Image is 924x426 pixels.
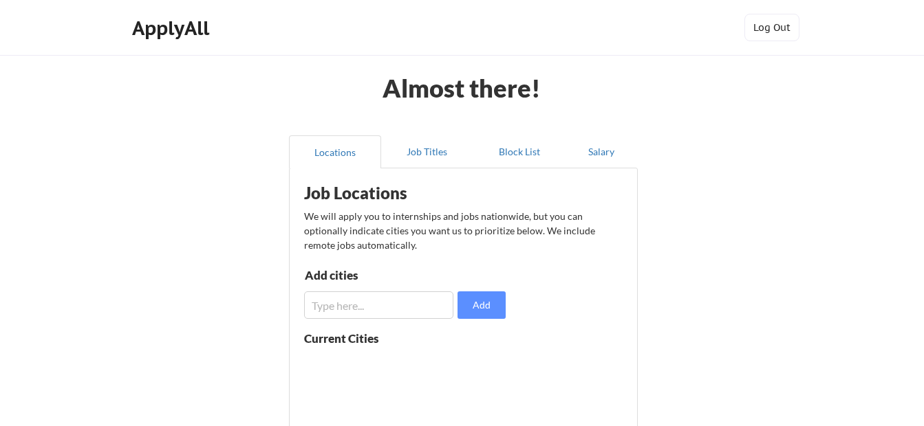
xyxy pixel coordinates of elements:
div: ApplyAll [132,16,213,40]
div: Current Cities [304,333,409,344]
button: Job Titles [381,135,473,168]
div: We will apply you to internships and jobs nationwide, but you can optionally indicate cities you ... [304,209,621,252]
button: Log Out [744,14,799,41]
div: Almost there! [365,76,557,100]
button: Locations [289,135,381,168]
button: Add [458,291,506,319]
input: Type here... [304,291,453,319]
div: Add cities [305,269,447,281]
div: Job Locations [304,185,477,201]
button: Salary [566,135,638,168]
button: Block List [473,135,566,168]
